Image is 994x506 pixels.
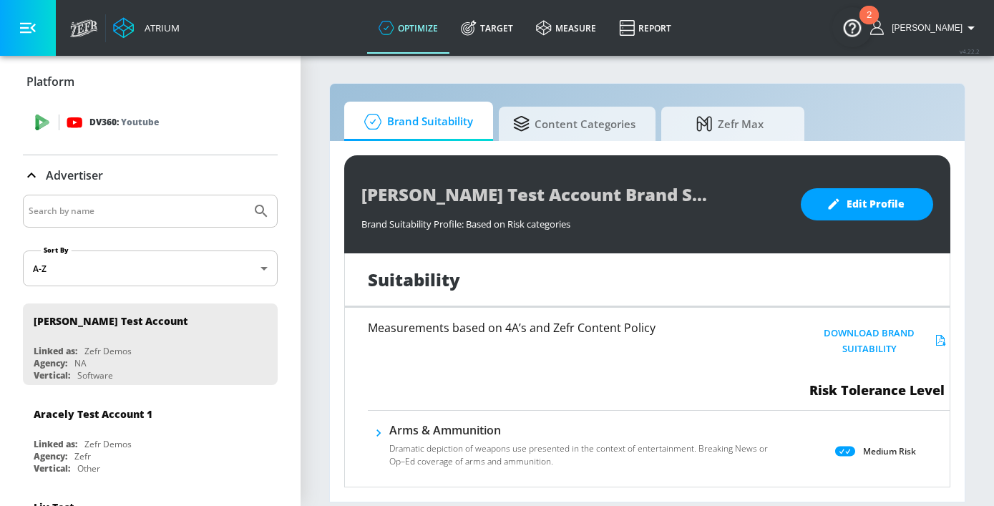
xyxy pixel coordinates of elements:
[34,407,152,421] div: Aracely Test Account 1
[368,322,756,334] h6: Measurements based on 4A’s and Zefr Content Policy
[23,101,278,144] div: DV360: Youtube
[367,2,449,54] a: optimize
[23,250,278,286] div: A-Z
[809,381,945,399] span: Risk Tolerance Level
[34,357,67,369] div: Agency:
[23,396,278,478] div: Aracely Test Account 1Linked as:Zefr DemosAgency:ZefrVertical:Other
[359,104,473,139] span: Brand Suitability
[676,107,784,141] span: Zefr Max
[121,115,159,130] p: Youtube
[34,450,67,462] div: Agency:
[23,62,278,102] div: Platform
[525,2,608,54] a: measure
[34,462,70,475] div: Vertical:
[41,245,72,255] label: Sort By
[26,74,74,89] p: Platform
[449,2,525,54] a: Target
[513,107,635,141] span: Content Categories
[139,21,180,34] div: Atrium
[863,444,916,459] p: Medium Risk
[829,195,905,213] span: Edit Profile
[84,345,132,357] div: Zefr Demos
[389,442,783,468] p: Dramatic depiction of weapons use presented in the context of entertainment. Breaking News or Op–...
[867,15,872,34] div: 2
[832,7,872,47] button: Open Resource Center, 2 new notifications
[34,314,187,328] div: [PERSON_NAME] Test Account
[804,322,950,361] button: Download Brand Suitability
[23,155,278,195] div: Advertiser
[960,47,980,55] span: v 4.22.2
[886,23,963,33] span: login as: edvaldo.silva@zefr.com
[389,422,783,438] h6: Arms & Ammunition
[46,167,103,183] p: Advertiser
[34,438,77,450] div: Linked as:
[89,115,159,130] p: DV360:
[23,303,278,385] div: [PERSON_NAME] Test AccountLinked as:Zefr DemosAgency:NAVertical:Software
[801,188,933,220] button: Edit Profile
[368,268,460,291] h1: Suitability
[77,462,100,475] div: Other
[361,210,786,230] div: Brand Suitability Profile: Based on Risk categories
[74,450,91,462] div: Zefr
[34,369,70,381] div: Vertical:
[870,19,980,37] button: [PERSON_NAME]
[113,17,180,39] a: Atrium
[34,345,77,357] div: Linked as:
[29,202,245,220] input: Search by name
[389,422,783,477] div: Arms & AmmunitionDramatic depiction of weapons use presented in the context of entertainment. Bre...
[608,2,683,54] a: Report
[84,438,132,450] div: Zefr Demos
[77,369,113,381] div: Software
[74,357,87,369] div: NA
